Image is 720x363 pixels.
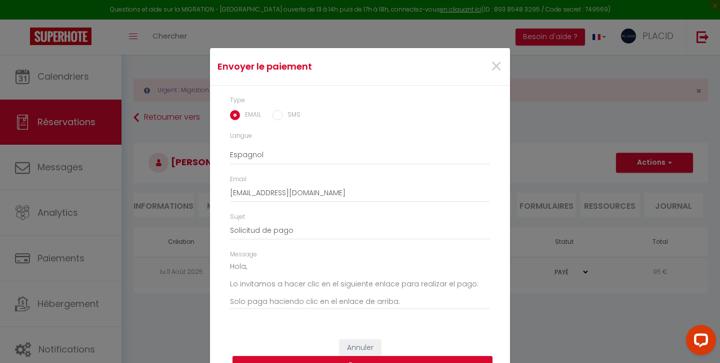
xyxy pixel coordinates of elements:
label: EMAIL [240,110,261,121]
h4: Envoyer le paiement [217,60,403,74]
span: × [490,52,502,82]
label: Message [230,250,257,259]
button: Annuler [339,339,381,356]
label: Type [230,96,245,105]
label: Langue [230,131,252,141]
label: Email [230,175,246,184]
label: Sujet [230,212,245,222]
button: Close [490,56,502,78]
iframe: LiveChat chat widget [678,321,720,363]
label: SMS [282,110,300,121]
